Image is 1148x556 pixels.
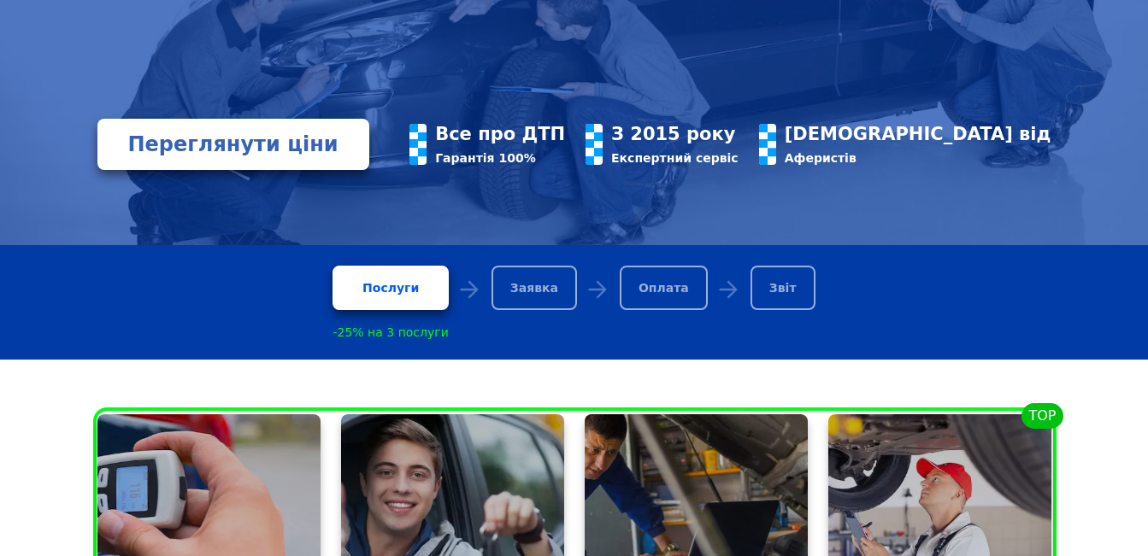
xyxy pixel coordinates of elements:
div: Все про ДТП [435,124,565,144]
div: Аферистів [785,151,1051,165]
div: -25% на 3 послуги [333,325,448,339]
div: Заявка [492,266,577,310]
a: Переглянути ціни [97,119,369,170]
div: З 2015 року [611,124,739,144]
div: Оплата [620,266,708,310]
div: Експертний сервіс [611,151,739,165]
a: Послуги [333,266,448,310]
div: Гарантія 100% [435,151,565,165]
div: [DEMOGRAPHIC_DATA] від [785,124,1051,144]
div: Звіт [751,266,815,310]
